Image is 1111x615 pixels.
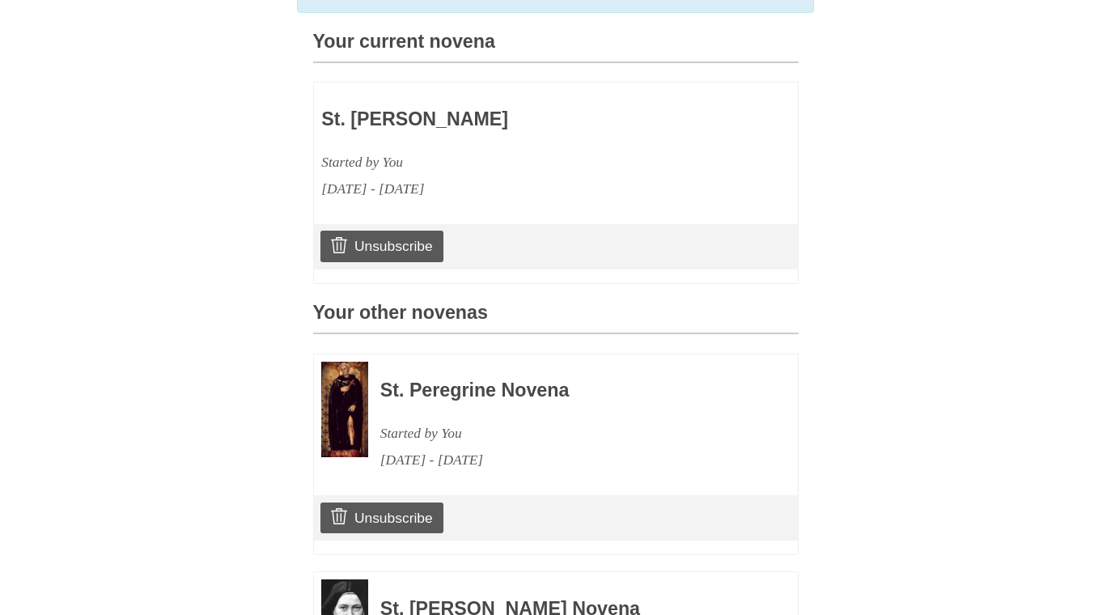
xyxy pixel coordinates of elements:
[321,149,695,176] div: Started by You
[321,109,695,130] h3: St. [PERSON_NAME]
[313,32,799,63] h3: Your current novena
[320,503,443,533] a: Unsubscribe
[320,231,443,261] a: Unsubscribe
[380,447,754,473] div: [DATE] - [DATE]
[321,362,368,457] img: Novena image
[321,176,695,202] div: [DATE] - [DATE]
[380,420,754,447] div: Started by You
[380,380,754,401] h3: St. Peregrine Novena
[313,303,799,334] h3: Your other novenas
